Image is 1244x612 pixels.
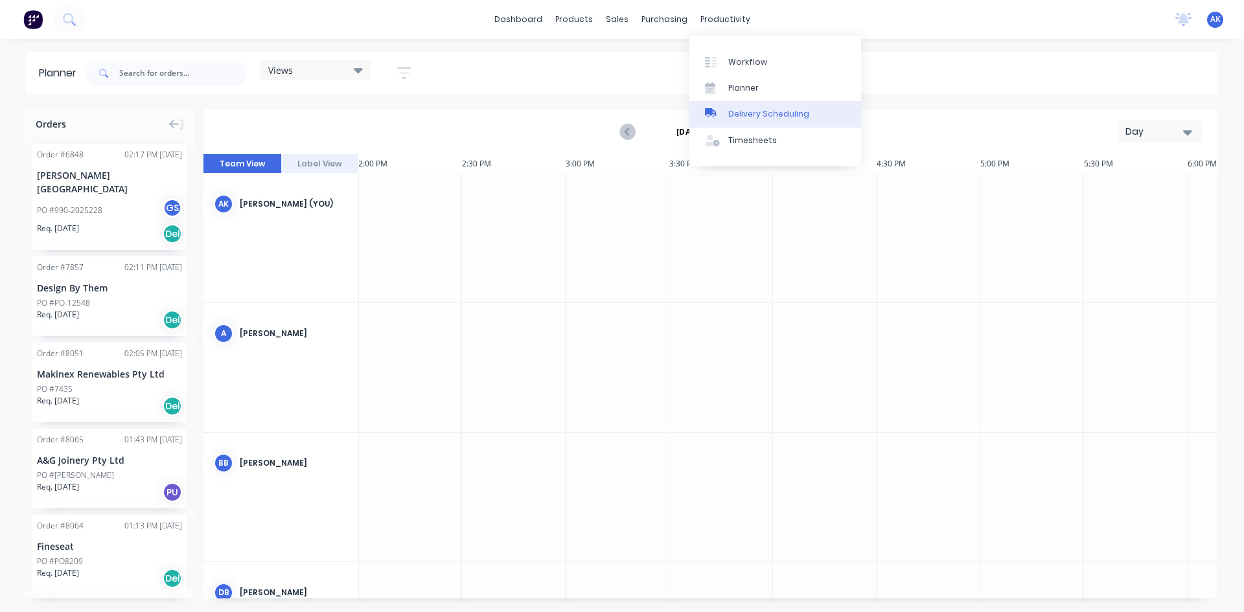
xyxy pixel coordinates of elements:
div: [PERSON_NAME] [240,587,348,598]
div: productivity [694,10,757,29]
div: 5:30 PM [1084,154,1188,174]
div: DB [214,583,233,602]
a: Workflow [689,49,861,74]
div: Workflow [728,56,767,68]
div: Del [163,569,182,588]
span: Req. [DATE] [37,567,79,579]
div: Del [163,310,182,330]
div: Design By Them [37,281,182,295]
div: 02:11 PM [DATE] [124,262,182,273]
strong: [DATE] [676,126,702,138]
span: Req. [DATE] [37,481,79,493]
img: Factory [23,10,43,29]
div: sales [599,10,635,29]
div: Order # 7857 [37,262,84,273]
div: A&G Joinery Pty Ltd [37,453,182,467]
div: [PERSON_NAME] [240,328,348,339]
div: PO #PO-12548 [37,297,90,309]
div: Day [1125,125,1185,139]
div: 02:05 PM [DATE] [124,348,182,359]
div: purchasing [635,10,694,29]
div: PO #[PERSON_NAME] [37,470,114,481]
a: Planner [689,75,861,101]
button: Previous page [621,124,636,140]
div: Fineseat [37,539,182,553]
div: PO #990-2025228 [37,205,102,216]
div: AK [214,194,233,214]
span: Req. [DATE] [37,395,79,407]
div: 01:43 PM [DATE] [124,434,182,446]
div: 5:00 PM [980,154,1084,174]
div: 01:13 PM [DATE] [124,520,182,532]
span: AK [1210,14,1221,25]
div: Planner [728,82,759,94]
div: 4:30 PM [877,154,980,174]
span: Req. [DATE] [37,223,79,234]
div: Order # 8065 [37,434,84,446]
div: BB [214,453,233,473]
span: Views [268,63,293,77]
button: Label View [281,154,359,174]
div: Timesheets [728,135,777,146]
div: 2:30 PM [462,154,566,174]
span: Req. [DATE] [37,309,79,321]
div: Planner [39,65,83,81]
div: 3:30 PM [669,154,773,174]
div: 2:00 PM [358,154,462,174]
div: Delivery Scheduling [728,108,809,120]
span: Orders [36,117,66,131]
div: PO #7435 [37,383,73,395]
div: A [214,324,233,343]
input: Search for orders... [119,60,248,86]
div: 02:17 PM [DATE] [124,149,182,161]
div: Del [163,224,182,244]
div: Del [163,396,182,416]
div: [PERSON_NAME] (You) [240,198,348,210]
div: [PERSON_NAME] [GEOGRAPHIC_DATA] [37,168,182,196]
div: [PERSON_NAME] [240,457,348,469]
div: PU [163,482,182,502]
div: PO #PO8209 [37,556,83,567]
div: 3:00 PM [566,154,669,174]
div: GS [163,198,182,218]
div: products [549,10,599,29]
a: dashboard [488,10,549,29]
button: Team View [203,154,281,174]
button: Day [1118,120,1203,143]
div: Makinex Renewables Pty Ltd [37,367,182,381]
div: Order # 8064 [37,520,84,532]
a: Delivery Scheduling [689,101,861,127]
a: Timesheets [689,128,861,153]
div: Order # 6848 [37,149,84,161]
div: Order # 8051 [37,348,84,359]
